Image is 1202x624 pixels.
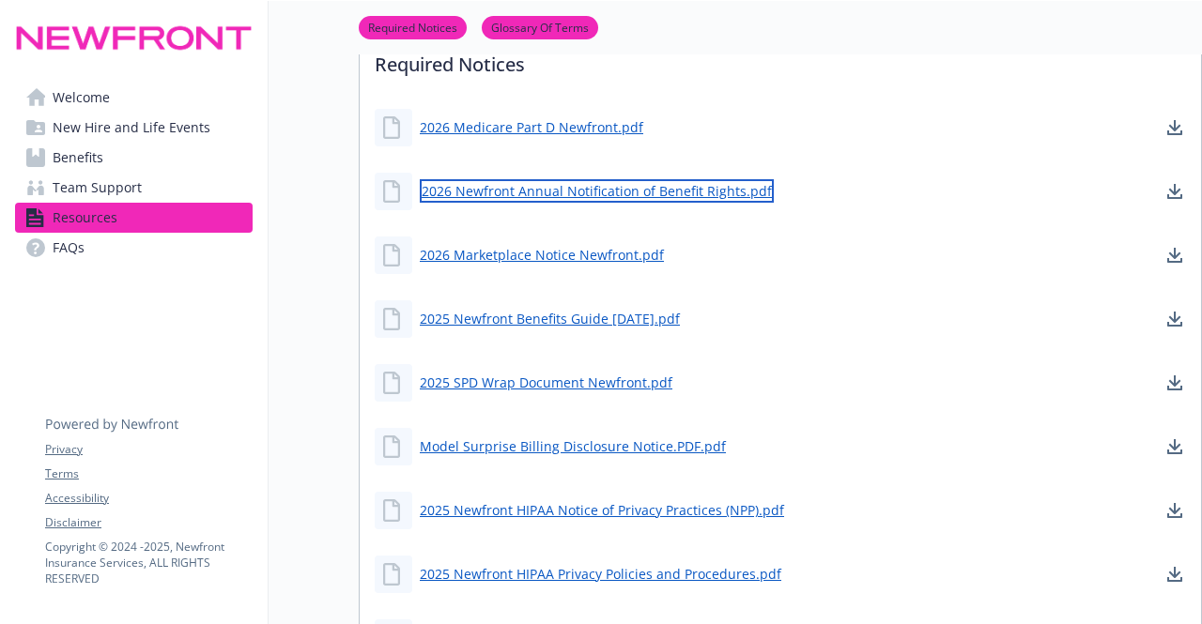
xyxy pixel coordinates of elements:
[1163,435,1186,458] a: download document
[53,83,110,113] span: Welcome
[359,18,467,36] a: Required Notices
[45,539,252,586] p: Copyright © 2024 - 2025 , Newfront Insurance Services, ALL RIGHTS RESERVED
[53,233,85,263] span: FAQs
[53,143,103,173] span: Benefits
[420,373,672,392] a: 2025 SPD Wrap Document Newfront.pdf
[360,24,1201,94] p: Required Notices
[420,436,726,456] a: Model Surprise Billing Disclosure Notice.PDF.pdf
[1163,372,1186,394] a: download document
[53,203,117,233] span: Resources
[45,490,252,507] a: Accessibility
[1163,499,1186,522] a: download document
[53,173,142,203] span: Team Support
[420,500,784,520] a: 2025 Newfront HIPAA Notice of Privacy Practices (NPP).pdf
[15,173,253,203] a: Team Support
[1163,563,1186,586] a: download document
[15,83,253,113] a: Welcome
[15,203,253,233] a: Resources
[420,179,774,203] a: 2026 Newfront Annual Notification of Benefit Rights.pdf
[15,113,253,143] a: New Hire and Life Events
[45,441,252,458] a: Privacy
[45,514,252,531] a: Disclaimer
[420,564,781,584] a: 2025 Newfront HIPAA Privacy Policies and Procedures.pdf
[15,233,253,263] a: FAQs
[1163,116,1186,139] a: download document
[1163,308,1186,330] a: download document
[420,309,680,328] a: 2025 Newfront Benefits Guide [DATE].pdf
[15,143,253,173] a: Benefits
[53,113,210,143] span: New Hire and Life Events
[1163,244,1186,266] a: download document
[45,465,252,482] a: Terms
[420,117,643,137] a: 2026 Medicare Part D Newfront.pdf
[482,18,598,36] a: Glossary Of Terms
[420,245,664,265] a: 2026 Marketplace Notice Newfront.pdf
[1163,180,1186,203] a: download document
